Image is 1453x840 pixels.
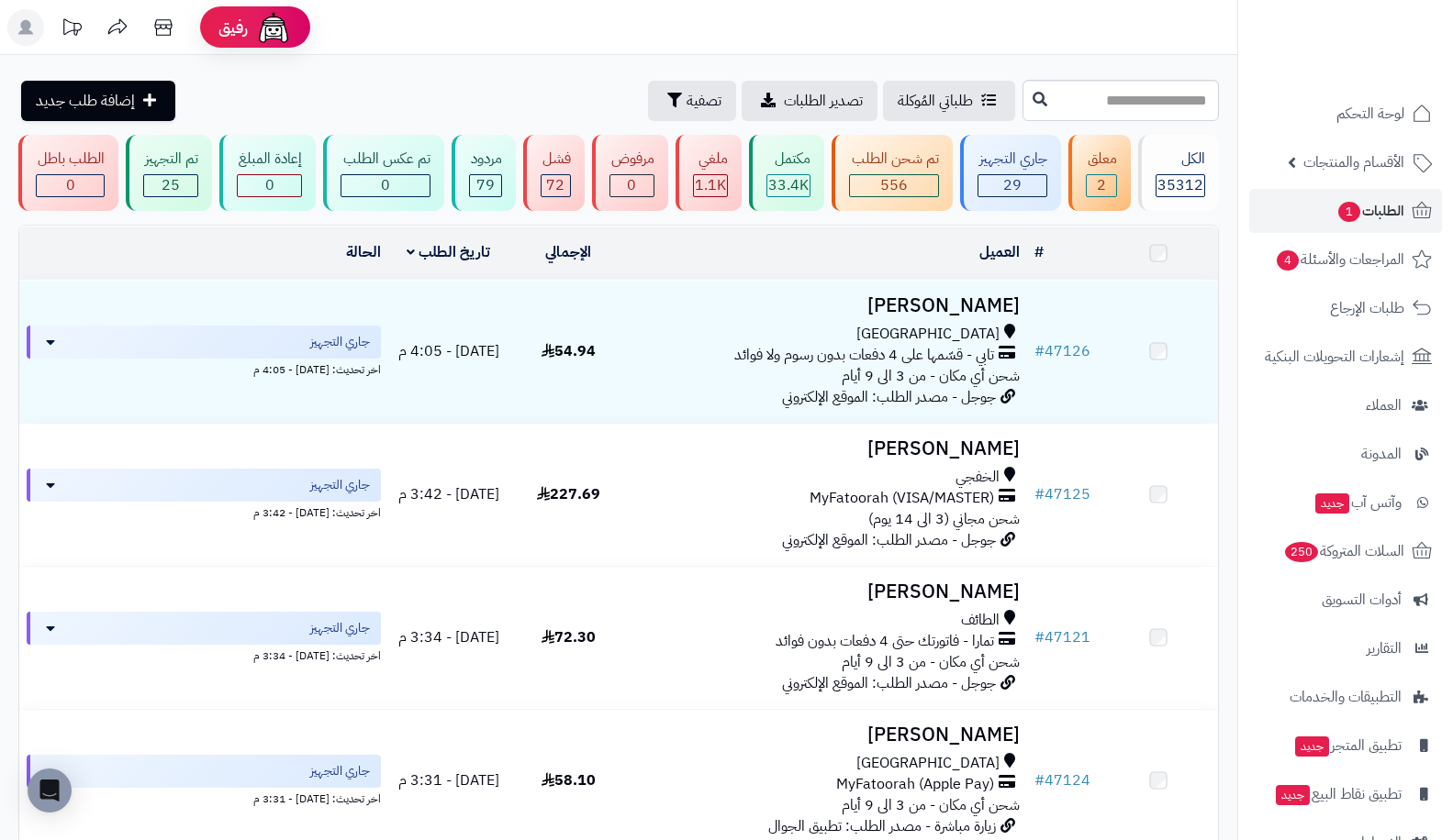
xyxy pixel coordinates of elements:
span: # [1034,340,1045,362]
span: أدوات التسويق [1322,587,1402,613]
a: جاري التجهيز 29 [956,135,1065,211]
span: [DATE] - 3:34 م [398,626,499,648]
div: 29 [978,175,1046,196]
a: إعادة المبلغ 0 [216,135,319,211]
a: ملغي 1.1K [672,135,745,211]
div: 79 [470,175,501,196]
a: أدوات التسويق [1249,578,1442,622]
span: 79 [476,174,495,196]
div: اخر تحديث: [DATE] - 4:05 م [27,359,381,378]
a: إشعارات التحويلات البنكية [1249,335,1442,379]
span: 58.10 [542,769,596,791]
div: 72 [542,175,570,196]
span: الخفجي [956,467,1000,488]
span: 54.94 [542,340,596,362]
span: جديد [1276,785,1310,805]
span: [DATE] - 3:31 م [398,769,499,791]
span: 556 [880,174,908,196]
span: طلبات الإرجاع [1330,295,1404,321]
div: اخر تحديث: [DATE] - 3:31 م [27,788,381,807]
span: 1 [1338,202,1360,222]
a: وآتس آبجديد [1249,481,1442,525]
a: الإجمالي [545,241,591,263]
div: 556 [850,175,937,196]
a: الحالة [346,241,381,263]
div: اخر تحديث: [DATE] - 3:34 م [27,645,381,664]
div: تم التجهيز [143,149,198,170]
a: #47126 [1034,340,1090,362]
a: تاريخ الطلب [407,241,490,263]
a: المراجعات والأسئلة4 [1249,238,1442,282]
a: # [1034,241,1044,263]
div: معلق [1086,149,1117,170]
h3: [PERSON_NAME] [636,295,1021,316]
a: تم التجهيز 25 [122,135,216,211]
span: [DATE] - 3:42 م [398,483,499,505]
div: 0 [37,175,104,196]
span: 250 [1285,542,1318,562]
a: تم عكس الطلب 0 [319,135,447,211]
a: #47125 [1034,483,1090,505]
span: # [1034,626,1045,648]
span: 1.1K [695,174,726,196]
span: 0 [66,174,75,196]
a: العميل [979,241,1020,263]
span: 72 [546,174,564,196]
div: تم شحن الطلب [849,149,938,170]
a: الكل35312 [1134,135,1223,211]
span: زيارة مباشرة - مصدر الطلب: تطبيق الجوال [768,815,996,837]
div: مكتمل [766,149,810,170]
span: 0 [381,174,390,196]
span: جديد [1295,736,1329,757]
a: فشل 72 [520,135,588,211]
span: شحن أي مكان - من 3 الى 9 أيام [842,651,1020,673]
a: مرفوض 0 [588,135,672,211]
span: شحن مجاني (3 الى 14 يوم) [868,508,1020,530]
div: مرفوض [609,149,654,170]
div: جاري التجهيز [978,149,1047,170]
h3: [PERSON_NAME] [636,438,1021,459]
span: شحن أي مكان - من 3 الى 9 أيام [842,365,1020,387]
div: 25 [144,175,197,196]
span: 2 [1097,174,1106,196]
a: معلق 2 [1065,135,1134,211]
h3: [PERSON_NAME] [636,581,1021,602]
span: الطلبات [1336,198,1404,224]
img: logo-2.png [1328,51,1436,90]
span: وآتس آب [1313,490,1402,515]
a: تصدير الطلبات [742,81,877,121]
span: تابي - قسّمها على 4 دفعات بدون رسوم ولا فوائد [734,345,994,366]
a: السلات المتروكة250 [1249,529,1442,573]
span: 33.4K [768,174,809,196]
h3: [PERSON_NAME] [636,724,1021,746]
span: التطبيقات والخدمات [1290,684,1402,710]
img: ai-face.png [255,9,292,46]
span: 29 [1003,174,1022,196]
span: إشعارات التحويلات البنكية [1265,344,1404,370]
a: إضافة طلب جديد [21,81,175,121]
div: الطلب باطل [36,149,105,170]
span: 25 [162,174,180,196]
span: تطبيق نقاط البيع [1274,781,1402,807]
span: جاري التجهيز [310,762,370,780]
span: MyFatoorah (VISA/MASTER) [810,488,994,509]
div: مردود [469,149,502,170]
a: طلباتي المُوكلة [883,81,1015,121]
div: 33403 [767,175,810,196]
span: 4 [1277,250,1299,271]
span: إضافة طلب جديد [36,90,135,112]
button: تصفية [648,81,736,121]
span: التقارير [1367,636,1402,661]
span: طلباتي المُوكلة [898,90,973,112]
span: جديد [1315,493,1349,514]
span: المدونة [1361,441,1402,467]
a: العملاء [1249,383,1442,427]
span: رفيق [218,17,248,39]
span: العملاء [1366,392,1402,418]
span: # [1034,769,1045,791]
span: جوجل - مصدر الطلب: الموقع الإلكتروني [782,386,996,408]
span: تطبيق المتجر [1293,733,1402,758]
a: التقارير [1249,626,1442,670]
a: مردود 79 [448,135,520,211]
a: #47124 [1034,769,1090,791]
